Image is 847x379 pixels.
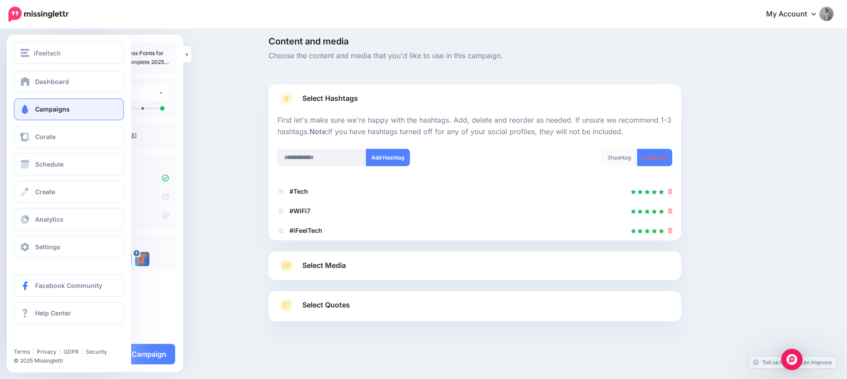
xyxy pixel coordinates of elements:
[64,348,79,355] a: GDPR
[302,259,346,271] span: Select Media
[35,309,71,317] span: Help Center
[289,207,310,215] b: #WiFi7
[289,227,322,234] b: #iFeelTech
[37,348,56,355] a: Privacy
[14,302,124,324] a: Help Center
[607,154,611,161] span: 3
[277,115,672,138] p: First let's make sure we're happy with the hashtags. Add, delete and reorder as needed. If unsure...
[781,349,803,370] div: Open Intercom Messenger
[14,208,124,231] a: Analytics
[14,356,131,365] li: © 2025 Missinglettr
[14,42,124,64] button: iFeeltech
[14,335,83,344] iframe: Twitter Follow Button
[86,348,107,355] a: Security
[309,127,328,136] b: Note:
[81,348,83,355] span: |
[277,115,672,240] div: Select Hashtags
[749,356,836,368] a: Tell us how we can improve
[14,275,124,297] a: Facebook Community
[14,98,124,120] a: Campaigns
[35,243,60,251] span: Settings
[757,4,834,25] a: My Account
[302,92,358,104] span: Select Hashtags
[35,105,70,113] span: Campaigns
[366,149,410,166] button: Add Hashtag
[277,298,672,321] a: Select Quotes
[35,188,55,195] span: Create
[277,92,672,115] a: Select Hashtags
[14,181,124,203] a: Create
[34,48,60,58] span: iFeeltech
[289,188,308,195] b: #Tech
[35,282,102,289] span: Facebook Community
[601,149,638,166] div: hashtag
[14,236,124,258] a: Settings
[269,50,681,62] span: Choose the content and media that you'd like to use in this campaign.
[269,37,681,46] span: Content and media
[14,71,124,93] a: Dashboard
[35,160,64,168] span: Schedule
[35,215,64,223] span: Analytics
[14,153,124,176] a: Schedule
[302,299,350,311] span: Select Quotes
[35,78,69,85] span: Dashboard
[59,348,61,355] span: |
[637,149,672,166] a: Delete All
[32,348,34,355] span: |
[135,252,149,266] img: 428652482_854377056700987_8639726828542345580_n-bsa146612.jpg
[35,133,56,140] span: Curate
[277,259,672,273] a: Select Media
[20,49,29,57] img: menu.png
[14,348,30,355] a: Terms
[8,7,68,22] img: Missinglettr
[14,126,124,148] a: Curate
